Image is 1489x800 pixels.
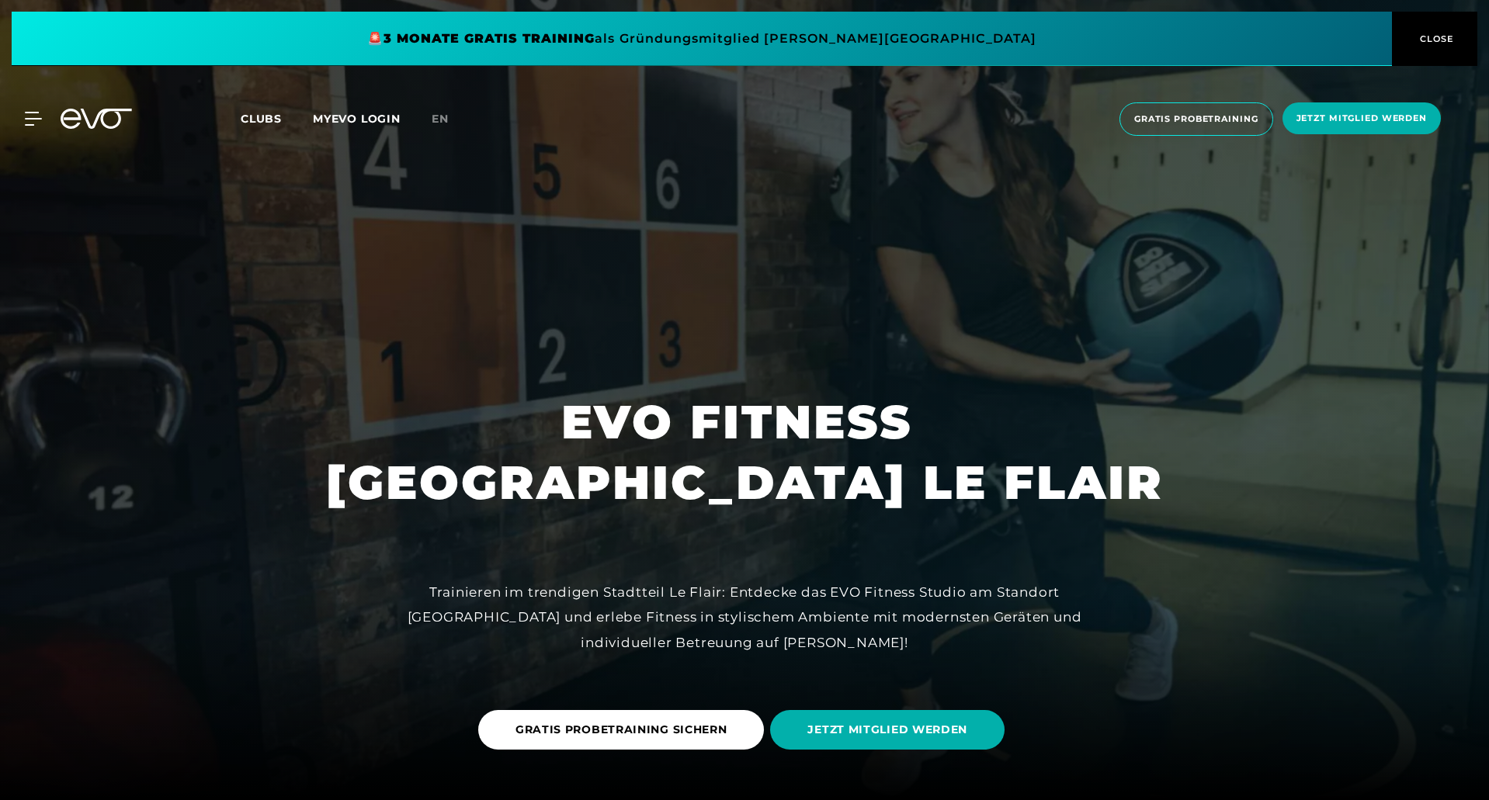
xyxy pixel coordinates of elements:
[1392,12,1477,66] button: CLOSE
[1278,102,1446,136] a: Jetzt Mitglied werden
[326,392,1164,513] h1: EVO FITNESS [GEOGRAPHIC_DATA] LE FLAIR
[241,111,313,126] a: Clubs
[432,110,467,128] a: en
[770,698,1011,761] a: JETZT MITGLIED WERDEN
[1416,32,1454,46] span: CLOSE
[807,722,967,738] span: JETZT MITGLIED WERDEN
[313,112,401,126] a: MYEVO LOGIN
[1296,112,1427,125] span: Jetzt Mitglied werden
[515,722,727,738] span: GRATIS PROBETRAINING SICHERN
[432,112,449,126] span: en
[478,698,771,761] a: GRATIS PROBETRAINING SICHERN
[241,112,282,126] span: Clubs
[1115,102,1278,136] a: Gratis Probetraining
[1134,113,1258,126] span: Gratis Probetraining
[395,580,1094,655] div: Trainieren im trendigen Stadtteil Le Flair: Entdecke das EVO Fitness Studio am Standort [GEOGRAPH...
